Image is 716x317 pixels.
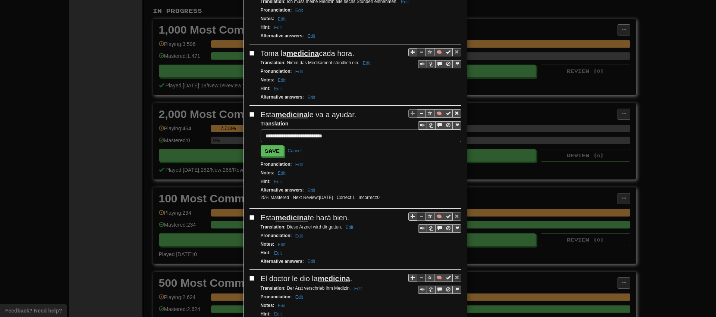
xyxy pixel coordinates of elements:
span: El doctor le dio la . [261,274,352,283]
strong: Alternative answers : [261,187,304,193]
div: Sentence controls [418,286,461,294]
u: medicina [318,274,350,283]
div: Sentence controls [408,212,461,233]
strong: Pronunciation : [261,162,292,167]
button: Edit [305,93,317,102]
div: Sentence controls [408,109,461,130]
button: Edit [293,232,305,240]
button: Edit [361,59,373,67]
strong: Notes : [261,170,274,175]
button: Edit [293,161,305,169]
li: Correct: 1 [335,195,357,201]
u: medicina [276,111,308,119]
small: Der Arzt verschrieb ihm Medizin. [261,286,364,291]
li: 25% Mastered [259,195,291,201]
strong: Notes : [261,16,274,21]
button: 🧠 [434,48,444,56]
strong: Hint : [261,179,271,184]
button: Edit [276,76,288,84]
div: Sentence controls [418,224,461,233]
button: Save [261,145,284,156]
div: Sentence controls [418,60,461,68]
div: Sentence controls [408,273,461,294]
small: Nimm das Medikament stündlich ein. [261,60,373,65]
button: 🧠 [434,212,444,221]
button: Edit [272,178,284,186]
button: 🧠 [434,109,444,118]
strong: Alternative answers : [261,94,304,100]
strong: Hint : [261,250,271,255]
button: Edit [276,302,288,310]
button: Edit [293,68,305,76]
strong: Notes : [261,77,274,83]
button: Edit [305,32,317,40]
button: Edit [293,293,305,301]
button: Edit [305,257,317,265]
strong: Alternative answers : [261,259,304,264]
strong: Alternative answers : [261,33,304,38]
button: Edit [343,223,356,231]
small: Diese Arznei wird dir guttun. [261,224,356,230]
strong: Hint : [261,25,271,30]
span: Esta te hará bien. [261,214,349,222]
button: Edit [352,285,364,293]
strong: Hint : [261,311,271,317]
strong: Pronunciation : [261,69,292,74]
strong: Notes : [261,303,274,308]
li: Incorrect: 0 [357,195,381,201]
button: Edit [272,85,284,93]
button: Edit [272,24,284,32]
button: Edit [276,169,288,177]
button: Cancel [284,145,306,156]
u: medicina [276,214,308,222]
li: Next Review: [DATE] [291,195,335,201]
button: Edit [305,186,317,195]
strong: Translation : [261,286,286,291]
u: medicina [287,49,319,58]
strong: Notes : [261,242,274,247]
span: Esta le va a ayudar. [261,111,357,119]
strong: Hint : [261,86,271,91]
strong: Pronunciation : [261,7,292,13]
button: Edit [276,15,288,23]
strong: Translation : [261,224,286,230]
span: Toma la cada hora. [261,49,354,58]
strong: Translation : [261,60,286,65]
div: Sentence controls [408,48,461,69]
strong: Pronunciation : [261,233,292,238]
strong: Pronunciation : [261,294,292,299]
button: 🧠 [434,274,444,282]
div: Sentence controls [418,121,461,130]
label: Translation [261,120,289,127]
button: Edit [276,240,288,249]
button: Edit [293,6,305,15]
button: Edit [272,249,284,257]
